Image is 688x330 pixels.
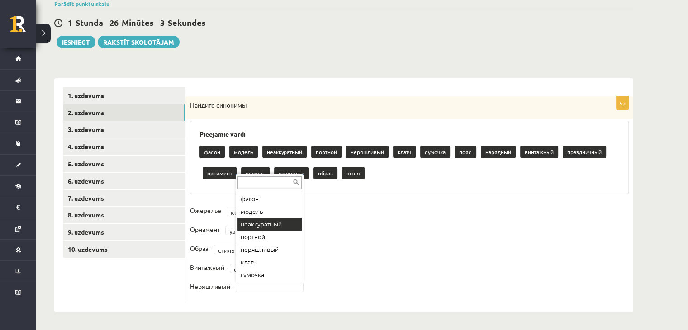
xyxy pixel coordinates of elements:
[237,205,302,218] div: модель
[237,269,302,281] div: сумочка
[237,193,302,205] div: фасон
[237,243,302,256] div: неряшливый
[237,231,302,243] div: портной
[237,218,302,231] div: неаккуратный
[237,256,302,269] div: клатч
